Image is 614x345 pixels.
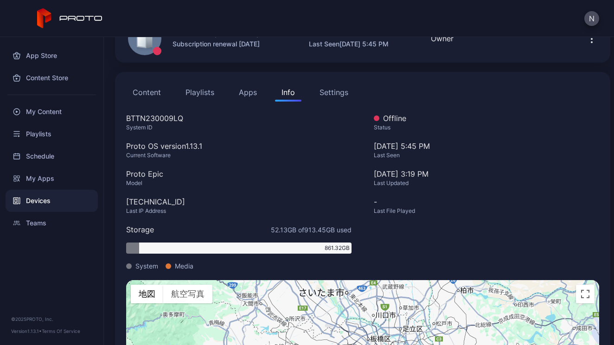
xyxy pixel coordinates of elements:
[6,212,98,234] a: Teams
[374,124,599,131] div: Status
[126,152,352,159] div: Current Software
[281,87,295,98] div: Info
[374,196,599,207] div: -
[11,315,92,323] div: © 2025 PROTO, Inc.
[131,285,163,303] button: 市街地図を見る
[6,45,98,67] a: App Store
[126,83,167,102] button: Content
[576,285,595,303] button: 全画面ビューを切り替えます
[313,83,355,102] button: Settings
[6,145,98,167] a: Schedule
[374,168,599,179] div: [DATE] 3:19 PM
[126,179,352,187] div: Model
[6,123,98,145] a: Playlists
[584,11,599,26] button: N
[374,207,599,215] div: Last File Played
[275,83,301,102] button: Info
[325,244,350,252] span: 861.32 GB
[42,328,80,334] a: Terms Of Service
[126,224,154,235] div: Storage
[135,261,158,271] span: System
[6,101,98,123] a: My Content
[374,152,599,159] div: Last Seen
[6,167,98,190] a: My Apps
[6,190,98,212] a: Devices
[309,38,389,50] div: Last Seen [DATE] 5:45 PM
[126,196,352,207] div: [TECHNICAL_ID]
[126,207,352,215] div: Last IP Address
[6,67,98,89] a: Content Store
[374,141,599,168] div: [DATE] 5:45 PM
[163,285,212,303] button: 航空写真を見る
[126,113,352,124] div: BTTN230009LQ
[126,124,352,131] div: System ID
[374,179,599,187] div: Last Updated
[271,225,352,235] span: 52.13 GB of 913.45 GB used
[11,328,42,334] span: Version 1.13.1 •
[175,261,193,271] span: Media
[179,83,221,102] button: Playlists
[126,168,352,179] div: Proto Epic
[320,87,348,98] div: Settings
[232,83,263,102] button: Apps
[126,141,352,152] div: Proto OS version 1.13.1
[173,38,267,50] div: Subscription renewal [DATE]
[374,113,599,124] div: Offline
[431,33,454,44] div: Owner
